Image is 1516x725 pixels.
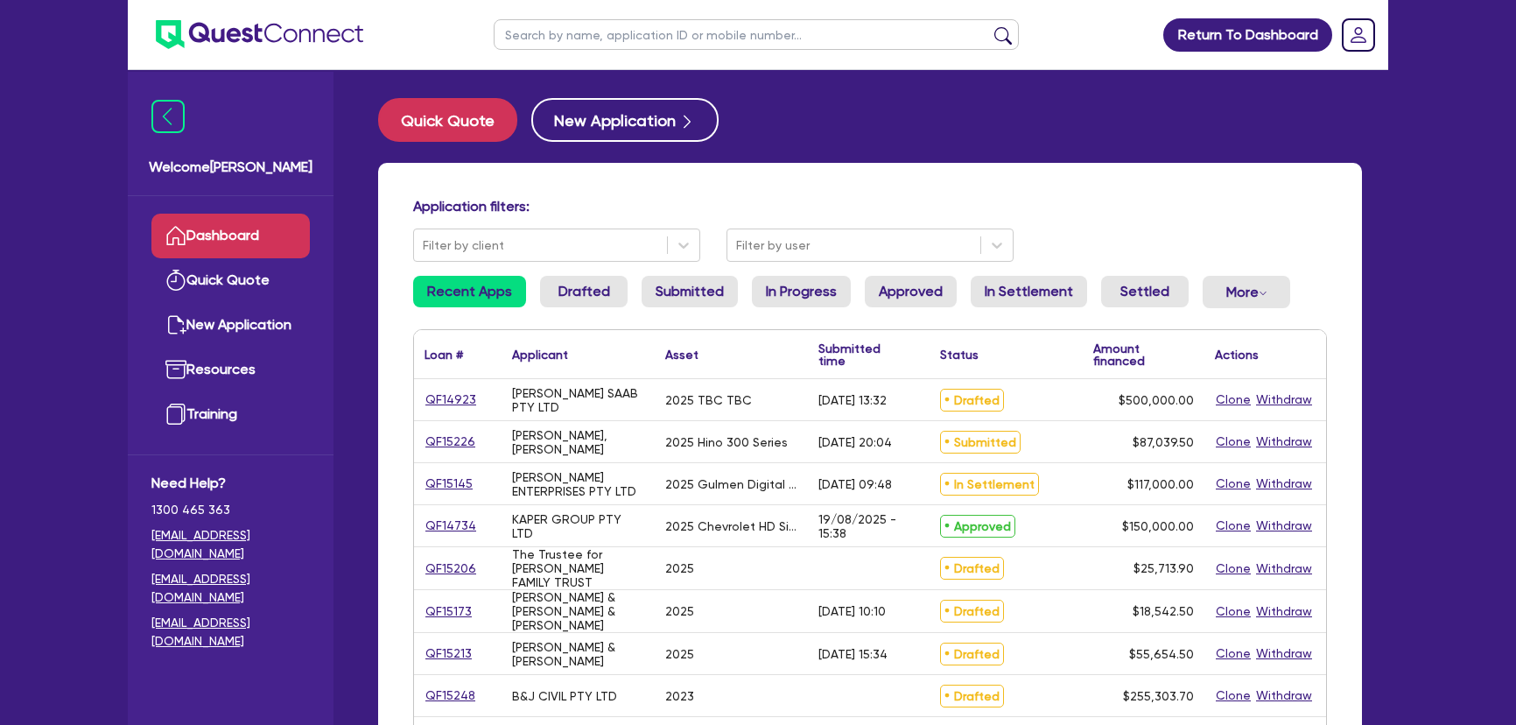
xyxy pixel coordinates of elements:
a: Dashboard [151,214,310,258]
img: new-application [165,314,186,335]
img: training [165,404,186,425]
a: [EMAIL_ADDRESS][DOMAIN_NAME] [151,570,310,607]
button: Clone [1215,602,1252,622]
a: [EMAIL_ADDRESS][DOMAIN_NAME] [151,526,310,563]
span: $55,654.50 [1129,647,1194,661]
a: Approved [865,276,957,307]
button: Withdraw [1255,432,1313,452]
div: The Trustee for [PERSON_NAME] FAMILY TRUST [512,547,644,589]
div: 2025 Gulmen Digital CPM Cup Machine [665,477,797,491]
a: Recent Apps [413,276,526,307]
div: Loan # [425,348,463,361]
button: Quick Quote [378,98,517,142]
a: In Progress [752,276,851,307]
a: QF14923 [425,390,477,410]
span: Drafted [940,643,1004,665]
div: [DATE] 13:32 [818,393,887,407]
button: Clone [1215,390,1252,410]
span: Drafted [940,389,1004,412]
a: Dropdown toggle [1336,12,1381,58]
span: Welcome [PERSON_NAME] [149,157,312,178]
button: Clone [1215,432,1252,452]
span: $150,000.00 [1122,519,1194,533]
span: Need Help? [151,473,310,494]
span: Drafted [940,557,1004,580]
div: 2025 [665,647,694,661]
div: [DATE] 20:04 [818,435,892,449]
div: 19/08/2025 - 15:38 [818,512,919,540]
button: Withdraw [1255,602,1313,622]
span: $87,039.50 [1133,435,1194,449]
h4: Application filters: [413,198,1327,215]
div: [DATE] 10:10 [818,604,886,618]
div: Actions [1215,348,1259,361]
a: Settled [1101,276,1189,307]
div: [PERSON_NAME] SAAB PTY LTD [512,386,644,414]
div: 2025 Hino 300 Series [665,435,788,449]
button: Withdraw [1255,644,1313,664]
button: Withdraw [1255,474,1313,494]
span: 1300 465 363 [151,501,310,519]
a: Training [151,392,310,437]
span: $18,542.50 [1133,604,1194,618]
span: $255,303.70 [1123,689,1194,703]
input: Search by name, application ID or mobile number... [494,19,1019,50]
button: Clone [1215,474,1252,494]
button: Withdraw [1255,559,1313,579]
a: QF15145 [425,474,474,494]
a: Quick Quote [151,258,310,303]
span: Drafted [940,685,1004,707]
a: Quick Quote [378,98,531,142]
button: Withdraw [1255,686,1313,706]
div: 2023 [665,689,694,703]
span: $117,000.00 [1127,477,1194,491]
a: QF15213 [425,644,473,664]
a: QF14734 [425,516,477,536]
button: Clone [1215,559,1252,579]
button: Clone [1215,686,1252,706]
a: QF15173 [425,602,473,622]
div: Asset [665,348,698,361]
div: [DATE] 09:48 [818,477,892,491]
a: QF15206 [425,559,477,579]
button: Withdraw [1255,516,1313,536]
div: 2025 [665,561,694,575]
img: quest-connect-logo-blue [156,20,363,49]
img: quick-quote [165,270,186,291]
button: Clone [1215,644,1252,664]
div: [PERSON_NAME] & [PERSON_NAME] & [PERSON_NAME] [512,590,644,632]
a: QF15226 [425,432,476,452]
a: Submitted [642,276,738,307]
span: Submitted [940,431,1021,454]
div: B&J CIVIL PTY LTD [512,689,617,703]
a: Return To Dashboard [1163,18,1332,52]
div: Status [940,348,979,361]
div: [PERSON_NAME] ENTERPRISES PTY LTD [512,470,644,498]
span: $500,000.00 [1119,393,1194,407]
div: [PERSON_NAME], [PERSON_NAME] [512,428,644,456]
button: Withdraw [1255,390,1313,410]
span: Drafted [940,600,1004,623]
span: $25,713.90 [1133,561,1194,575]
button: Clone [1215,516,1252,536]
div: 2025 [665,604,694,618]
div: KAPER GROUP PTY LTD [512,512,644,540]
button: Dropdown toggle [1203,276,1290,308]
span: Approved [940,515,1015,538]
div: Applicant [512,348,568,361]
a: Resources [151,348,310,392]
a: QF15248 [425,686,476,706]
div: [DATE] 15:34 [818,647,888,661]
button: New Application [531,98,719,142]
a: Drafted [540,276,628,307]
img: resources [165,359,186,380]
div: Submitted time [818,342,903,367]
div: 2025 Chevrolet HD Silverado [665,519,797,533]
div: Amount financed [1093,342,1194,367]
a: In Settlement [971,276,1087,307]
img: icon-menu-close [151,100,185,133]
div: 2025 TBC TBC [665,393,752,407]
a: New Application [151,303,310,348]
span: In Settlement [940,473,1039,496]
